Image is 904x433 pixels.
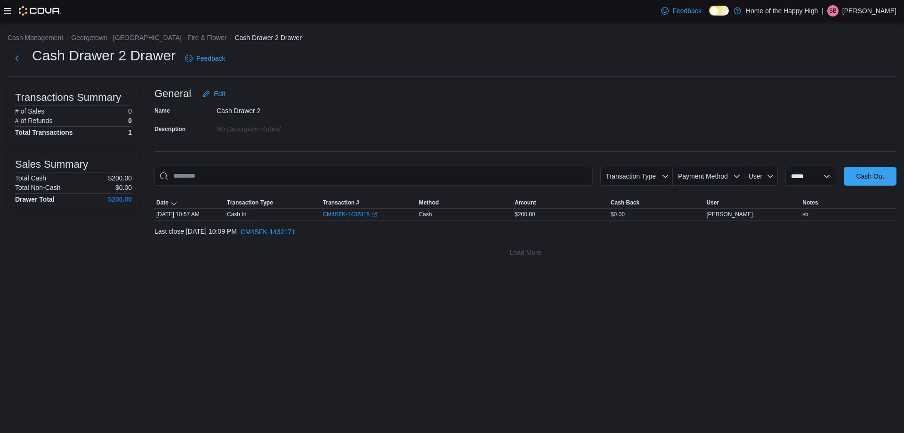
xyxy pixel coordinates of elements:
[371,212,377,218] svg: External link
[707,199,719,206] span: User
[707,211,753,218] span: [PERSON_NAME]
[672,6,701,16] span: Feedback
[746,5,818,16] p: Home of the Happy High
[154,107,170,114] label: Name
[15,129,73,136] h4: Total Transactions
[829,5,837,16] span: SB
[15,117,52,124] h6: # of Refunds
[8,49,26,68] button: Next
[827,5,839,16] div: Savio Bassil
[705,197,801,208] button: User
[744,167,778,186] button: User
[321,197,417,208] button: Transaction #
[241,227,295,237] span: CM4SFK-1432171
[154,167,593,186] input: This is a search bar. As you type, the results lower in the page will automatically filter.
[609,209,705,220] div: $0.00
[515,211,535,218] span: $200.00
[15,184,61,191] h6: Total Non-Cash
[678,172,728,180] span: Payment Method
[128,117,132,124] p: 0
[323,211,377,218] a: CM4SFK-1432815External link
[856,172,884,181] span: Cash Out
[15,92,121,103] h3: Transactions Summary
[227,199,273,206] span: Transaction Type
[19,6,61,16] img: Cova
[225,197,321,208] button: Transaction Type
[802,211,808,218] span: sb
[154,125,186,133] label: Description
[71,34,226,41] button: Georgetown - [GEOGRAPHIC_DATA] - Fire & Flower
[419,211,432,218] span: Cash
[181,49,229,68] a: Feedback
[419,199,439,206] span: Method
[217,103,343,114] div: Cash Drawer 2
[227,211,246,218] p: Cash In
[600,167,673,186] button: Transaction Type
[611,199,639,206] span: Cash Back
[217,122,343,133] div: No Description added
[196,54,225,63] span: Feedback
[108,196,132,203] h4: $200.00
[673,167,744,186] button: Payment Method
[214,89,225,98] span: Edit
[154,88,191,99] h3: General
[128,129,132,136] h4: 1
[605,172,656,180] span: Transaction Type
[154,209,225,220] div: [DATE] 10:57 AM
[15,159,88,170] h3: Sales Summary
[15,196,55,203] h4: Drawer Total
[800,197,896,208] button: Notes
[128,107,132,115] p: 0
[199,84,229,103] button: Edit
[108,174,132,182] p: $200.00
[844,167,896,186] button: Cash Out
[515,199,536,206] span: Amount
[609,197,705,208] button: Cash Back
[822,5,823,16] p: |
[234,34,301,41] button: Cash Drawer 2 Drawer
[115,184,132,191] p: $0.00
[657,1,705,20] a: Feedback
[510,248,541,257] span: Load More
[323,199,359,206] span: Transaction #
[417,197,513,208] button: Method
[513,197,609,208] button: Amount
[709,6,729,16] input: Dark Mode
[802,199,818,206] span: Notes
[15,107,44,115] h6: # of Sales
[156,199,169,206] span: Date
[154,197,225,208] button: Date
[749,172,763,180] span: User
[154,222,896,241] div: Last close [DATE] 10:09 PM
[154,243,896,262] button: Load More
[237,222,299,241] button: CM4SFK-1432171
[15,174,46,182] h6: Total Cash
[8,33,896,44] nav: An example of EuiBreadcrumbs
[842,5,896,16] p: [PERSON_NAME]
[8,34,63,41] button: Cash Management
[32,46,176,65] h1: Cash Drawer 2 Drawer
